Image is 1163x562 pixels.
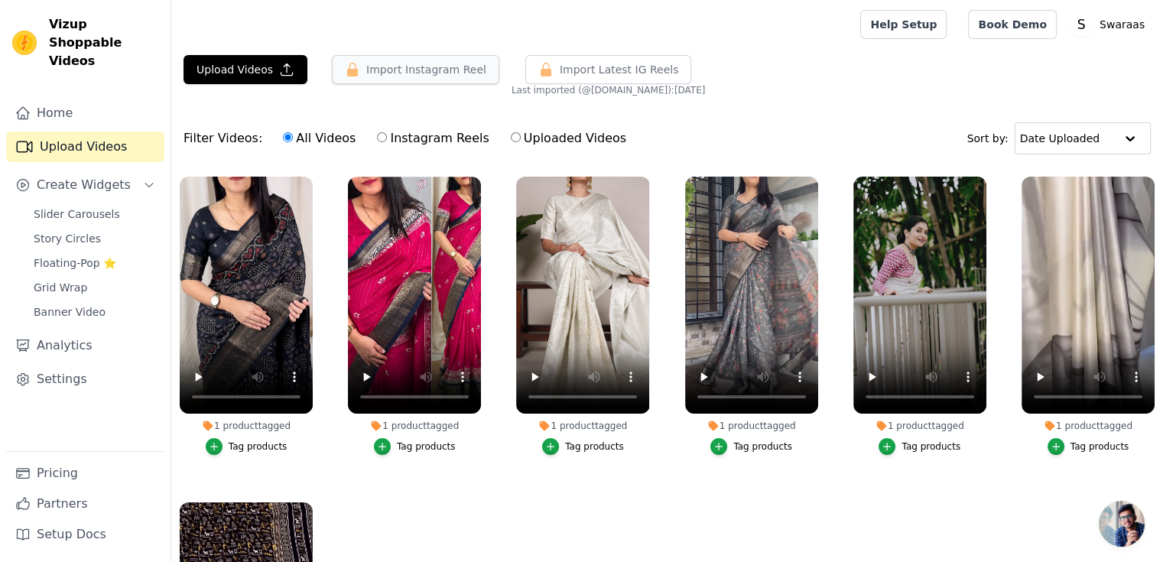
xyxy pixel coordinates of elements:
[860,10,947,39] a: Help Setup
[376,128,489,148] label: Instagram Reels
[6,519,164,550] a: Setup Docs
[49,15,158,70] span: Vizup Shoppable Videos
[180,420,313,432] div: 1 product tagged
[968,10,1056,39] a: Book Demo
[733,440,792,453] div: Tag products
[184,121,635,156] div: Filter Videos:
[24,203,164,225] a: Slider Carousels
[332,55,499,84] button: Import Instagram Reel
[24,252,164,274] a: Floating-Pop ⭐
[377,132,387,142] input: Instagram Reels
[901,440,960,453] div: Tag products
[1048,438,1129,455] button: Tag products
[37,176,131,194] span: Create Widgets
[206,438,288,455] button: Tag products
[374,438,456,455] button: Tag products
[1022,420,1155,432] div: 1 product tagged
[6,458,164,489] a: Pricing
[24,277,164,298] a: Grid Wrap
[282,128,356,148] label: All Videos
[6,330,164,361] a: Analytics
[34,255,116,271] span: Floating-Pop ⭐
[512,84,706,96] span: Last imported (@ [DOMAIN_NAME] ): [DATE]
[511,132,521,142] input: Uploaded Videos
[1069,11,1151,38] button: S Swaraas
[184,55,307,84] button: Upload Videos
[6,364,164,395] a: Settings
[12,31,37,55] img: Vizup
[560,62,679,77] span: Import Latest IG Reels
[967,122,1152,154] div: Sort by:
[516,420,649,432] div: 1 product tagged
[565,440,624,453] div: Tag products
[710,438,792,455] button: Tag products
[6,489,164,519] a: Partners
[24,301,164,323] a: Banner Video
[229,440,288,453] div: Tag products
[348,420,481,432] div: 1 product tagged
[397,440,456,453] div: Tag products
[542,438,624,455] button: Tag products
[6,132,164,162] a: Upload Videos
[34,206,120,222] span: Slider Carousels
[1077,17,1085,32] text: S
[34,280,87,295] span: Grid Wrap
[6,170,164,200] button: Create Widgets
[1099,501,1145,547] a: Open chat
[283,132,293,142] input: All Videos
[853,420,986,432] div: 1 product tagged
[525,55,692,84] button: Import Latest IG Reels
[34,231,101,246] span: Story Circles
[510,128,627,148] label: Uploaded Videos
[6,98,164,128] a: Home
[24,228,164,249] a: Story Circles
[879,438,960,455] button: Tag products
[34,304,106,320] span: Banner Video
[685,420,818,432] div: 1 product tagged
[1070,440,1129,453] div: Tag products
[1093,11,1151,38] p: Swaraas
